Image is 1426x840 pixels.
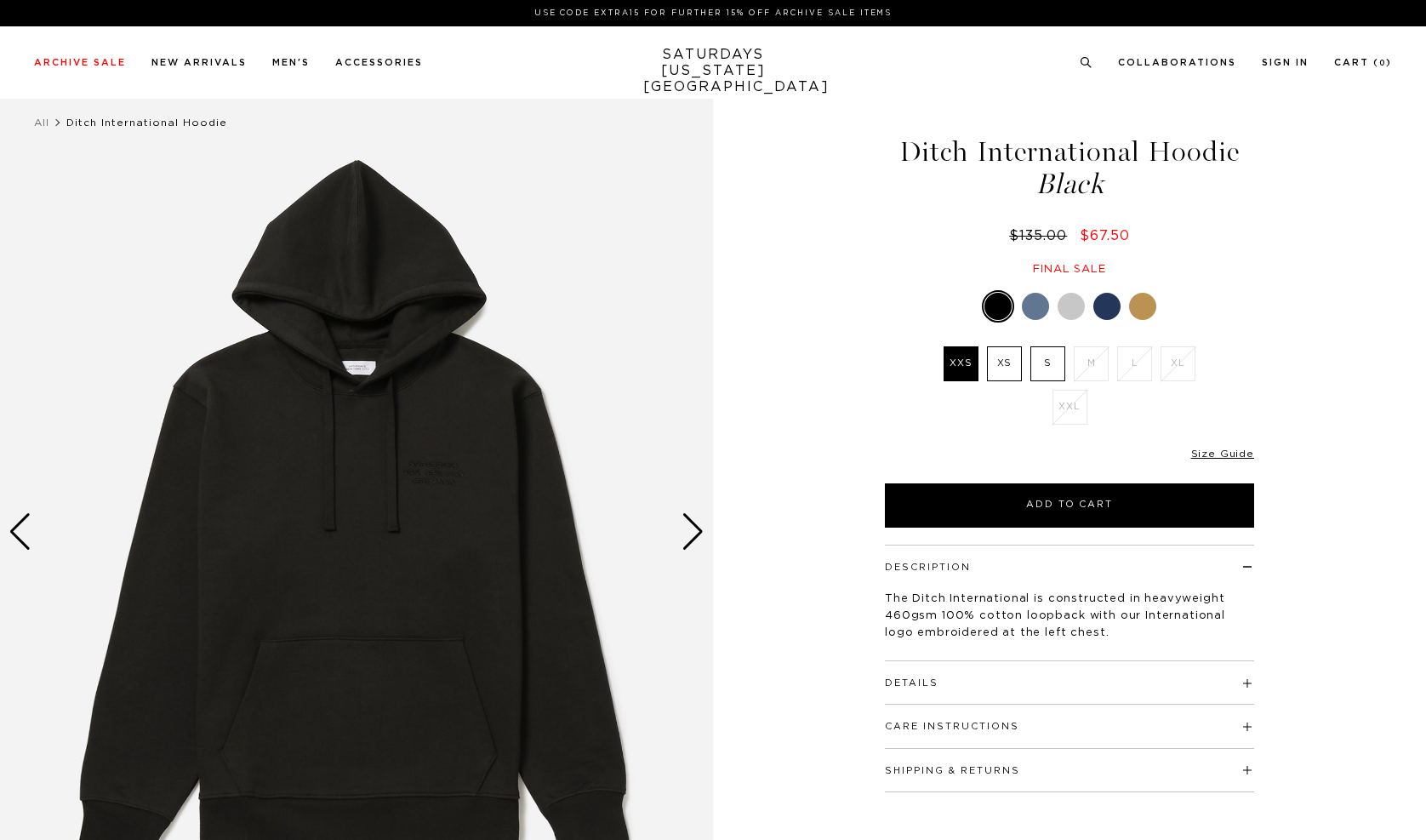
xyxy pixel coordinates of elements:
[272,58,310,67] a: Men's
[1191,449,1254,459] a: Size Guide
[66,117,227,128] span: Ditch International Hoodie
[41,7,1385,20] p: Use Code EXTRA15 for Further 15% Off Archive Sale Items
[335,58,423,67] a: Accessories
[643,47,784,95] a: SATURDAYS[US_STATE][GEOGRAPHIC_DATA]
[944,346,978,381] label: XXS
[1334,58,1392,67] a: Cart (0)
[882,138,1257,198] h1: Ditch International Hoodie
[1080,229,1130,243] span: $67.50
[885,678,938,688] button: Details
[882,170,1257,198] span: Black
[682,513,704,551] div: Next slide
[882,262,1257,277] div: Final sale
[34,117,49,128] a: All
[885,563,971,572] button: Description
[987,346,1022,381] label: XS
[1118,58,1236,67] a: Collaborations
[885,591,1254,642] p: The Ditch International is constructed in heavyweight 460gsm 100% cotton loopback with our Intern...
[151,58,247,67] a: New Arrivals
[1030,346,1065,381] label: S
[1262,58,1309,67] a: Sign In
[1009,229,1074,243] del: $135.00
[885,483,1254,528] button: Add to Cart
[34,58,126,67] a: Archive Sale
[885,722,1019,731] button: Care Instructions
[885,766,1020,775] button: Shipping & Returns
[9,513,31,551] div: Previous slide
[1379,60,1386,67] small: 0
